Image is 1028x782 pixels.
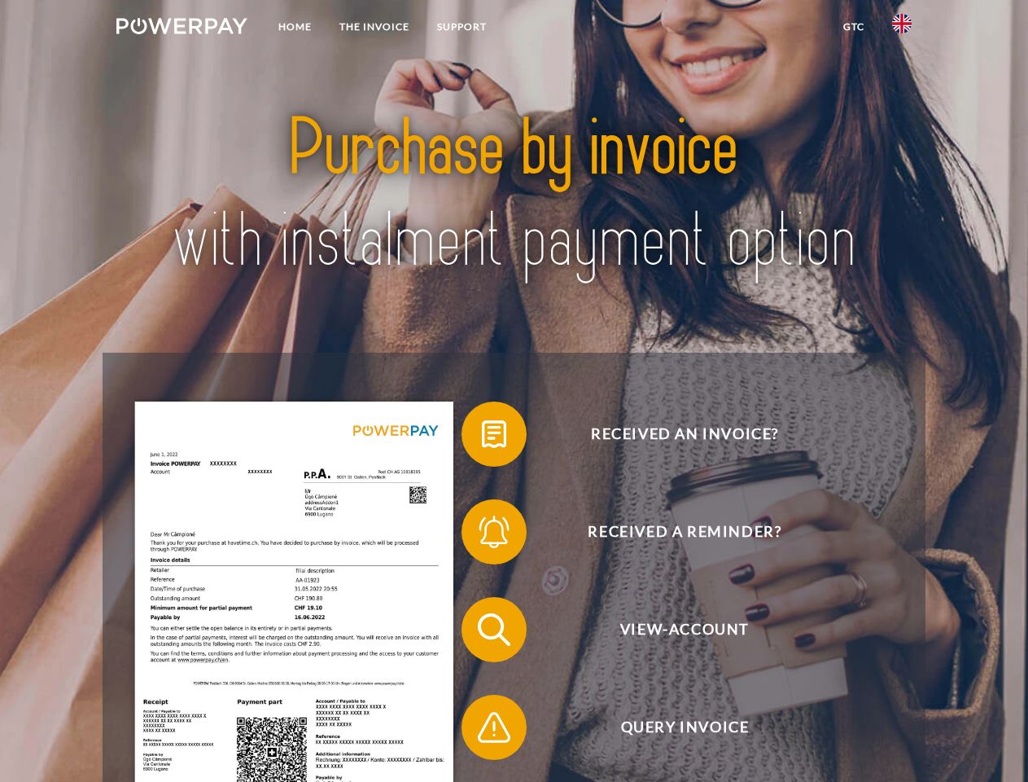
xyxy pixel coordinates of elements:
img: logo-powerpay-white.svg [116,18,247,34]
a: Home [265,12,326,42]
img: qb_warning.svg [474,707,514,748]
span: Query Invoice [485,695,884,760]
img: en [892,14,912,33]
button: Received an invoice? [462,402,885,467]
span: Received a reminder? [485,499,884,565]
button: View-Account [462,597,885,662]
a: THE INVOICE [326,12,423,42]
button: Received a reminder? [462,499,885,565]
img: qb_search.svg [474,609,514,650]
a: Support [423,12,501,42]
img: title-powerpay_en.svg [155,78,873,312]
img: qb_bill.svg [474,414,514,455]
img: qb_bell.svg [474,512,514,552]
a: GTC [829,12,878,42]
button: Query Invoice [462,695,885,760]
span: Received an invoice? [485,402,884,467]
span: View-Account [485,597,884,662]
